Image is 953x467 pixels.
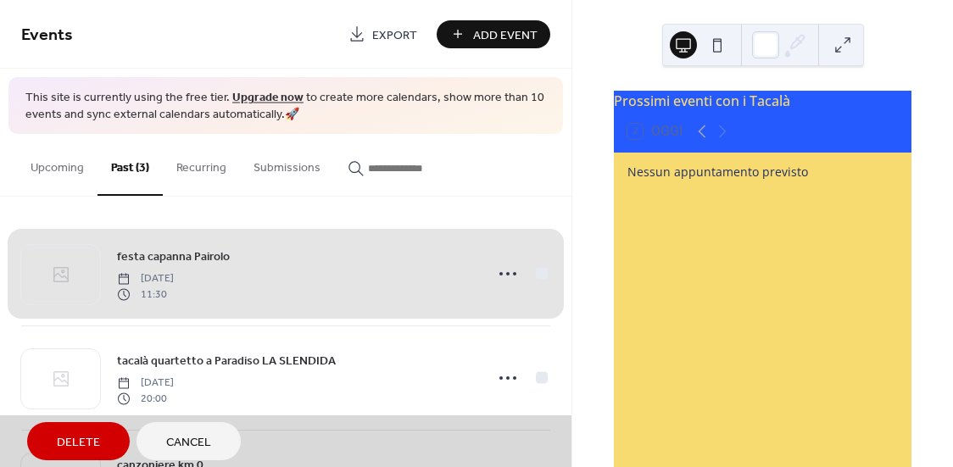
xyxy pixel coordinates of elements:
button: Cancel [137,422,241,460]
a: Upgrade now [232,86,304,109]
span: Export [372,26,417,44]
button: Upcoming [17,134,98,194]
button: Recurring [163,134,240,194]
div: Nessun appuntamento previsto [627,163,898,181]
span: Events [21,19,73,52]
button: Delete [27,422,130,460]
span: Delete [57,434,100,452]
div: Prossimi eventi con i Tacalà [614,91,911,111]
span: Add Event [473,26,538,44]
button: Add Event [437,20,550,48]
a: Export [336,20,430,48]
button: Past (3) [98,134,163,196]
span: This site is currently using the free tier. to create more calendars, show more than 10 events an... [25,90,546,123]
span: Cancel [166,434,211,452]
button: Submissions [240,134,334,194]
